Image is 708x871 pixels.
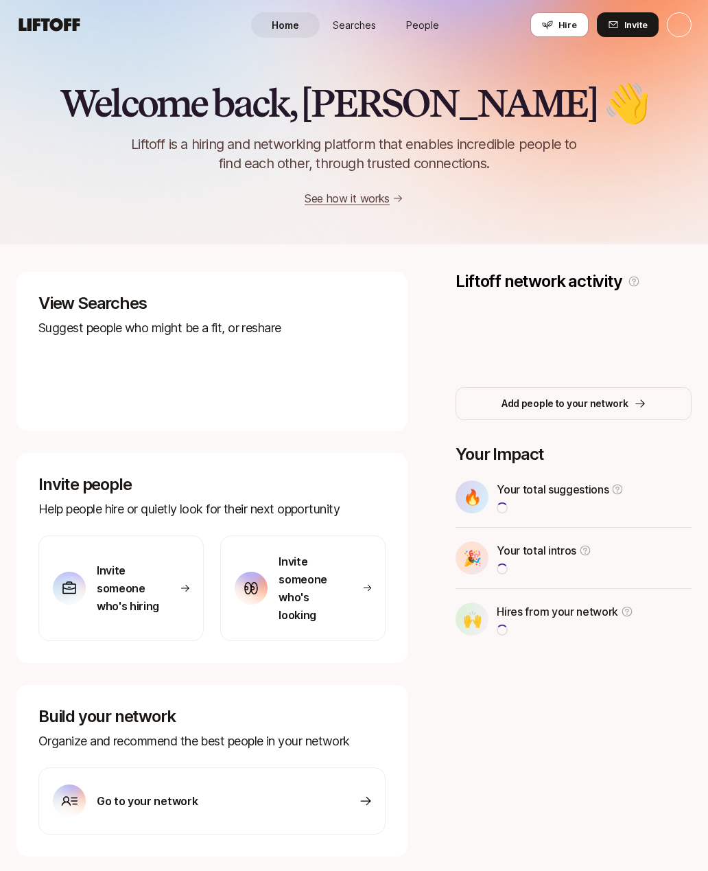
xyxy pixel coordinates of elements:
a: See how it works [305,191,390,205]
p: View Searches [38,294,386,313]
p: Suggest people who might be a fit, or reshare [38,318,386,338]
p: Your total intros [497,542,576,559]
p: Invite someone who's hiring [97,561,163,615]
a: People [388,12,457,38]
p: Build your network [38,707,386,726]
p: Liftoff is a hiring and networking platform that enables incredible people to find each other, th... [108,135,600,173]
button: Hire [530,12,589,37]
div: 🔥 [456,480,488,513]
span: Searches [333,18,376,32]
p: Hires from your network [497,603,618,620]
div: 🙌 [456,603,488,636]
p: Your total suggestions [497,480,609,498]
p: Your Impact [456,445,692,464]
span: People [406,18,439,32]
span: Invite [624,18,648,32]
p: Organize and recommend the best people in your network [38,732,386,751]
span: Home [272,18,299,32]
p: Help people hire or quietly look for their next opportunity [38,500,386,519]
p: Add people to your network [501,395,628,412]
p: Go to your network [97,792,198,810]
h2: Welcome back, [PERSON_NAME] 👋 [60,82,648,124]
p: Invite people [38,475,386,494]
p: Invite someone who's looking [279,553,345,624]
p: Liftoff network activity [456,272,622,291]
div: 🎉 [456,542,488,574]
a: Home [251,12,320,38]
a: Searches [320,12,388,38]
button: Add people to your network [456,387,692,420]
button: Invite [597,12,659,37]
span: Hire [558,18,577,32]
